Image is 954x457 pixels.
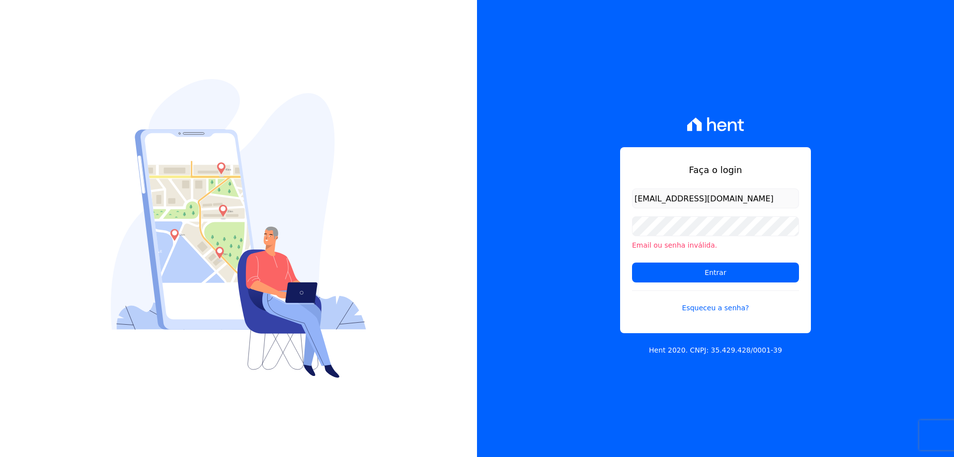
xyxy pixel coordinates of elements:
[632,163,799,177] h1: Faça o login
[649,345,782,356] p: Hent 2020. CNPJ: 35.429.428/0001-39
[111,79,366,378] img: Login
[632,290,799,313] a: Esqueceu a senha?
[632,240,799,251] li: Email ou senha inválida.
[632,263,799,282] input: Entrar
[632,188,799,208] input: Email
